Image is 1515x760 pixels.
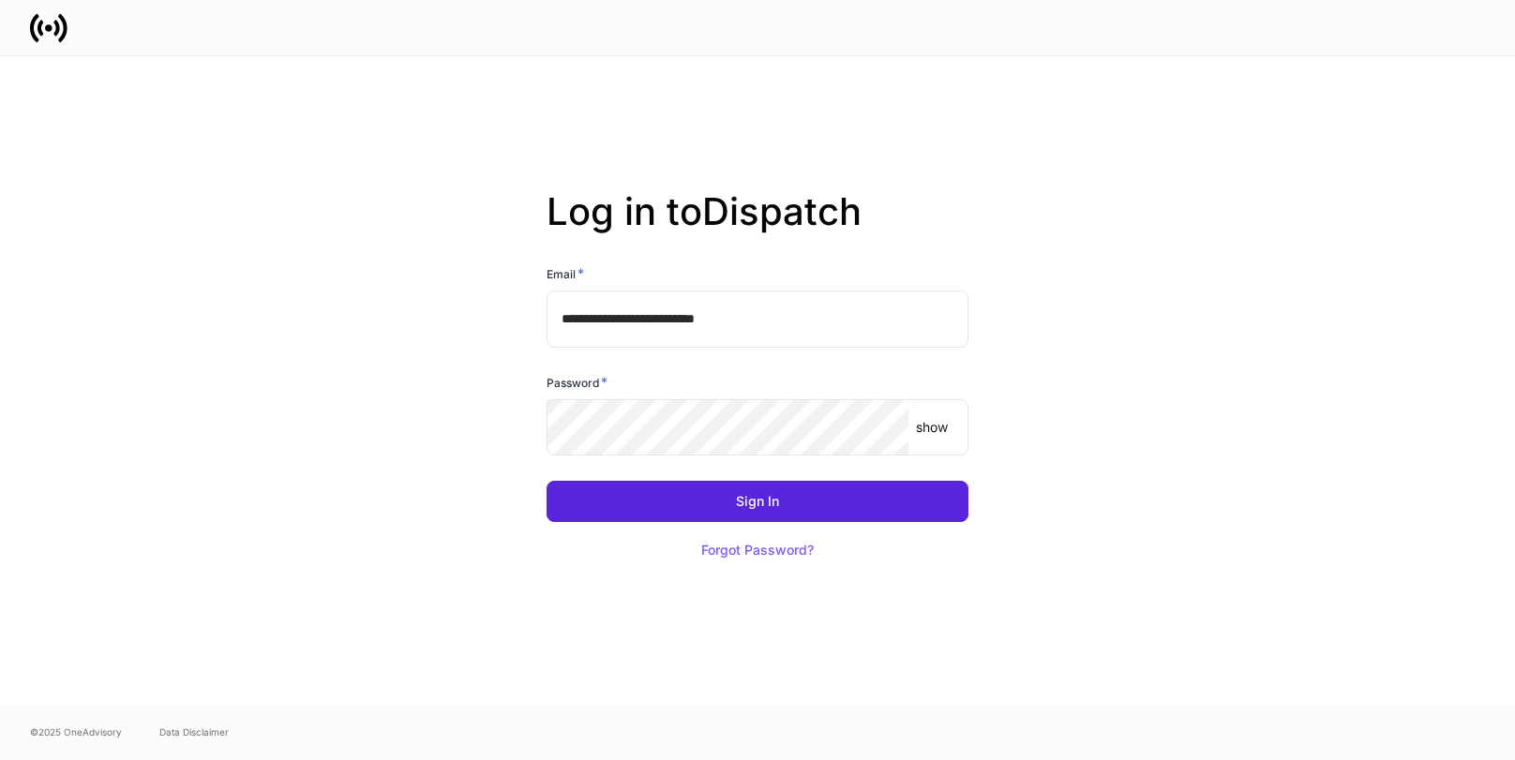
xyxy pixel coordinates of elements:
[547,481,968,522] button: Sign In
[30,724,122,739] span: © 2025 OneAdvisory
[547,189,968,264] h2: Log in to Dispatch
[547,373,607,392] h6: Password
[916,418,948,437] p: show
[678,529,837,571] button: Forgot Password?
[159,724,229,739] a: Data Disclaimer
[701,544,814,557] div: Forgot Password?
[547,264,584,283] h6: Email
[736,495,779,508] div: Sign In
